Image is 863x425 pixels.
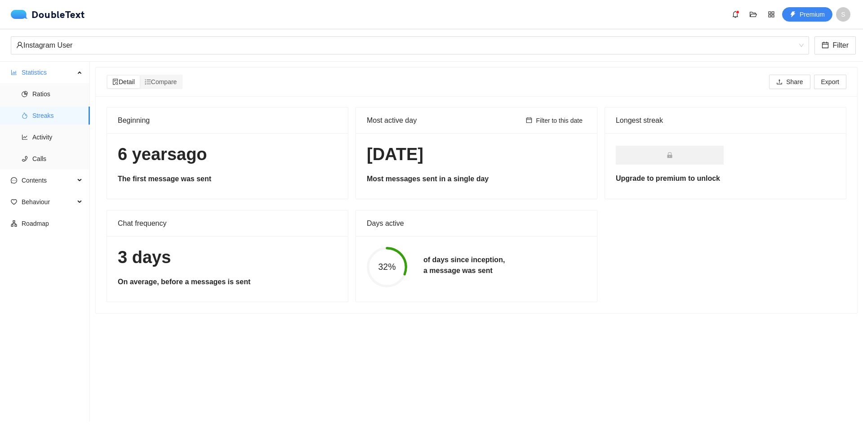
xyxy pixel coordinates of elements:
span: file-search [112,79,119,85]
span: Streaks [32,107,83,125]
span: Compare [145,78,177,85]
div: Chat frequency [118,210,337,236]
span: Filter to this date [536,116,583,125]
h1: [DATE] [367,144,586,165]
h5: The first message was sent [118,174,337,184]
span: Calls [32,150,83,168]
span: Behaviour [22,193,75,211]
span: S [841,7,845,22]
button: calendarFilter [814,36,856,54]
a: logoDoubleText [11,10,85,19]
span: thunderbolt [790,11,796,18]
span: 32% [367,263,407,272]
span: Ratios [32,85,83,103]
span: upload [776,79,783,86]
span: pie-chart [22,91,28,97]
span: bar-chart [11,69,17,76]
span: line-chart [22,134,28,140]
button: uploadShare [769,75,810,89]
span: Share [786,77,803,87]
div: DoubleText [11,10,85,19]
span: phone [22,156,28,162]
div: Instagram User [16,37,796,54]
span: appstore [765,11,778,18]
span: heart [11,199,17,205]
span: user [16,41,23,49]
h5: of days since inception, a message was sent [423,255,505,276]
span: Activity [32,128,83,146]
h1: 6 years ago [118,144,337,165]
div: Longest streak [616,115,835,126]
h5: Most messages sent in a single day [367,174,586,184]
span: Statistics [22,63,75,81]
button: Export [814,75,846,89]
span: calendar [526,117,532,124]
span: Contents [22,171,75,189]
span: Filter [832,40,849,51]
span: bell [729,11,742,18]
span: Export [821,77,839,87]
button: bell [728,7,743,22]
div: Most active day [367,107,522,133]
h1: 3 days [118,247,337,268]
button: calendarFilter to this date [522,115,586,126]
div: Days active [367,210,586,236]
span: ordered-list [145,79,151,85]
span: folder-open [747,11,760,18]
img: logo [11,10,31,19]
h5: On average, before a messages is sent [118,277,337,287]
span: message [11,177,17,183]
button: appstore [764,7,778,22]
span: Detail [112,78,135,85]
span: Roadmap [22,215,83,233]
span: lock [667,152,673,158]
button: folder-open [746,7,761,22]
div: Beginning [118,107,337,133]
h5: Upgrade to premium to unlock [616,173,835,184]
button: thunderboltPremium [782,7,832,22]
span: apartment [11,220,17,227]
span: fire [22,112,28,119]
span: calendar [822,41,829,50]
span: Premium [800,9,825,19]
span: Instagram User [16,37,804,54]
